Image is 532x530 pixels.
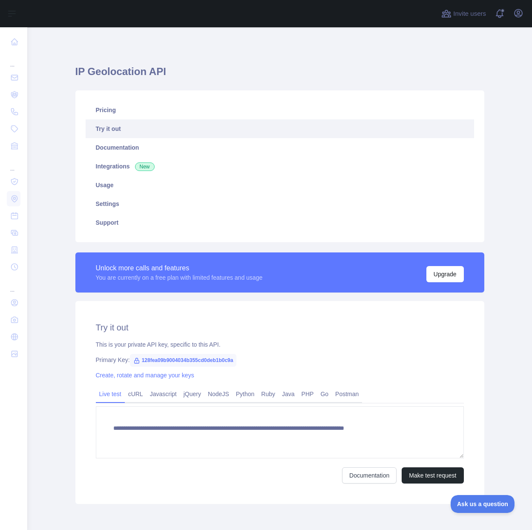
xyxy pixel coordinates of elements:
div: Primary Key: [96,356,464,364]
div: Unlock more calls and features [96,263,263,273]
a: Go [317,387,332,401]
a: Try it out [86,119,474,138]
a: NodeJS [204,387,233,401]
a: cURL [125,387,147,401]
a: Usage [86,176,474,194]
span: 128fea09b9004034b355cd0deb1b0c9a [130,354,237,367]
h2: Try it out [96,321,464,333]
a: PHP [298,387,317,401]
a: Support [86,213,474,232]
div: ... [7,51,20,68]
a: Pricing [86,101,474,119]
a: Java [279,387,298,401]
h1: IP Geolocation API [75,65,484,85]
div: ... [7,276,20,293]
a: Postman [332,387,362,401]
button: Upgrade [426,266,464,282]
div: ... [7,155,20,172]
a: Integrations New [86,157,474,176]
a: Ruby [258,387,279,401]
div: This is your private API key, specific to this API. [96,340,464,349]
button: Invite users [440,7,488,20]
span: New [135,162,155,171]
iframe: Toggle Customer Support [451,495,515,513]
div: You are currently on a free plan with limited features and usage [96,273,263,282]
a: Documentation [86,138,474,157]
a: Settings [86,194,474,213]
a: Create, rotate and manage your keys [96,372,194,379]
a: Live test [96,387,125,401]
a: Documentation [342,467,397,484]
span: Invite users [453,9,486,19]
a: jQuery [180,387,204,401]
button: Make test request [402,467,463,484]
a: Javascript [147,387,180,401]
a: Python [233,387,258,401]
